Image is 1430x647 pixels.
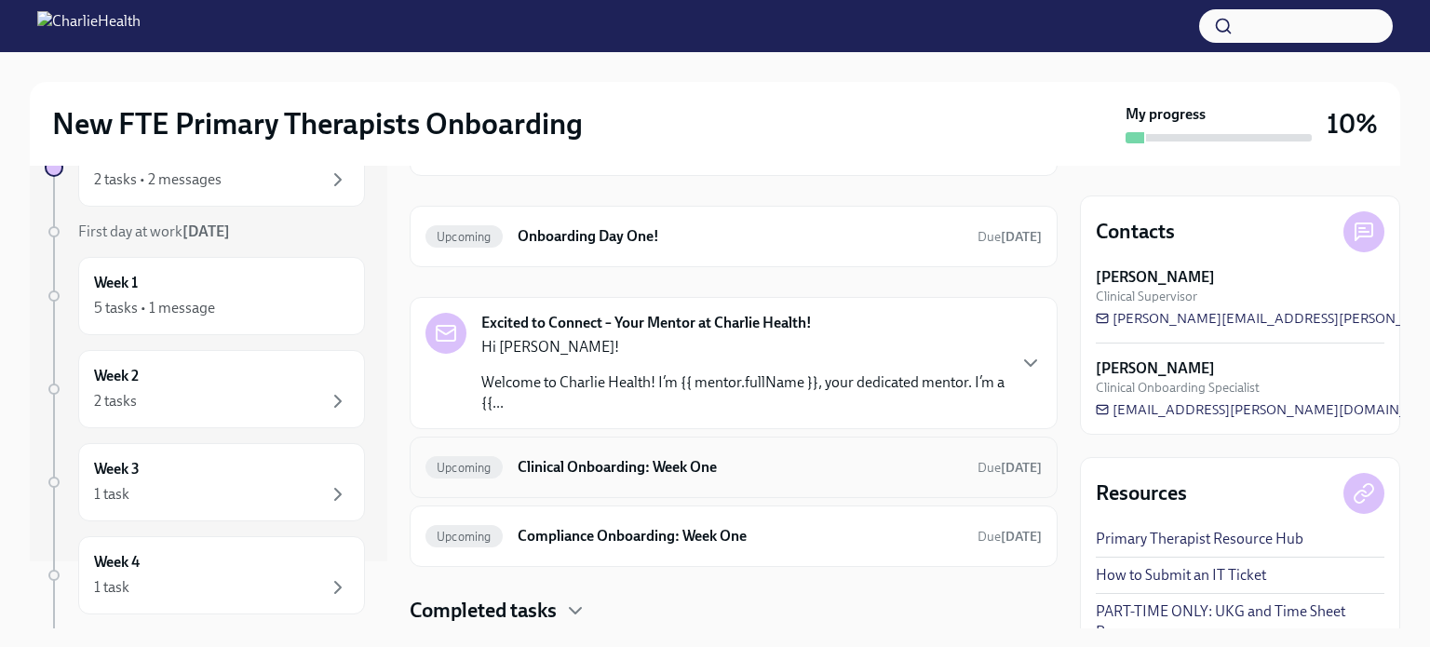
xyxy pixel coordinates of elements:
a: Week 41 task [45,536,365,614]
p: Welcome to Charlie Health! I’m {{ mentor.fullName }}, your dedicated mentor. I’m a {{... [481,372,1005,413]
h3: 10% [1327,107,1378,141]
a: UpcomingClinical Onboarding: Week OneDue[DATE] [425,452,1042,482]
span: September 28th, 2025 10:00 [978,528,1042,546]
strong: [DATE] [1001,229,1042,245]
a: Primary Therapist Resource Hub [1096,529,1303,549]
span: Clinical Onboarding Specialist [1096,379,1260,397]
strong: Excited to Connect – Your Mentor at Charlie Health! [481,313,812,333]
a: PART-TIME ONLY: UKG and Time Sheet Resource [1096,601,1384,642]
a: Week 31 task [45,443,365,521]
span: Clinical Supervisor [1096,288,1197,305]
strong: [PERSON_NAME] [1096,358,1215,379]
a: First day at work[DATE] [45,222,365,242]
strong: [PERSON_NAME] [1096,267,1215,288]
strong: My progress [1126,104,1206,125]
img: CharlieHealth [37,11,141,41]
a: UpcomingCompliance Onboarding: Week OneDue[DATE] [425,521,1042,551]
span: First day at work [78,222,230,240]
h6: Week 3 [94,459,140,479]
h2: New FTE Primary Therapists Onboarding [52,105,583,142]
div: 1 task [94,577,129,598]
h6: Week 4 [94,552,140,573]
h6: Onboarding Day One! [518,226,963,247]
strong: [DATE] [1001,460,1042,476]
span: September 28th, 2025 10:00 [978,459,1042,477]
div: 2 tasks • 2 messages [94,169,222,190]
p: Hi [PERSON_NAME]! [481,337,1005,357]
h4: Resources [1096,479,1187,507]
h4: Completed tasks [410,597,557,625]
div: 2 tasks [94,391,137,411]
a: Week 22 tasks [45,350,365,428]
h6: Compliance Onboarding: Week One [518,526,963,546]
h4: Contacts [1096,218,1175,246]
a: UpcomingOnboarding Day One!Due[DATE] [425,222,1042,251]
span: Upcoming [425,230,503,244]
div: 5 tasks • 1 message [94,298,215,318]
span: Upcoming [425,461,503,475]
strong: [DATE] [182,222,230,240]
span: September 24th, 2025 10:00 [978,228,1042,246]
span: Due [978,229,1042,245]
span: Upcoming [425,530,503,544]
a: Week 15 tasks • 1 message [45,257,365,335]
h6: Week 2 [94,366,139,386]
h6: Week 1 [94,273,138,293]
div: Completed tasks [410,597,1058,625]
strong: [DATE] [1001,529,1042,545]
span: Due [978,529,1042,545]
a: How to Submit an IT Ticket [1096,565,1266,586]
h6: Clinical Onboarding: Week One [518,457,963,478]
span: Due [978,460,1042,476]
a: 2 tasks • 2 messages [45,128,365,207]
div: 1 task [94,484,129,505]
